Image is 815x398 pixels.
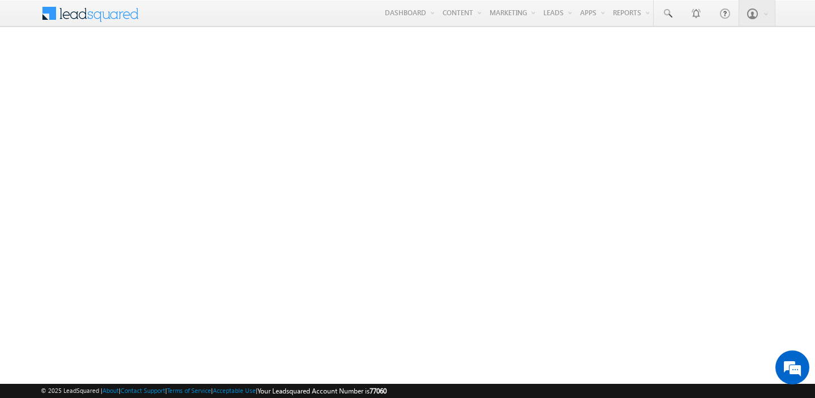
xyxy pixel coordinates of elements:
[41,386,387,396] span: © 2025 LeadSquared | | | | |
[370,387,387,395] span: 77060
[167,387,211,394] a: Terms of Service
[121,387,165,394] a: Contact Support
[213,387,256,394] a: Acceptable Use
[258,387,387,395] span: Your Leadsquared Account Number is
[102,387,119,394] a: About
